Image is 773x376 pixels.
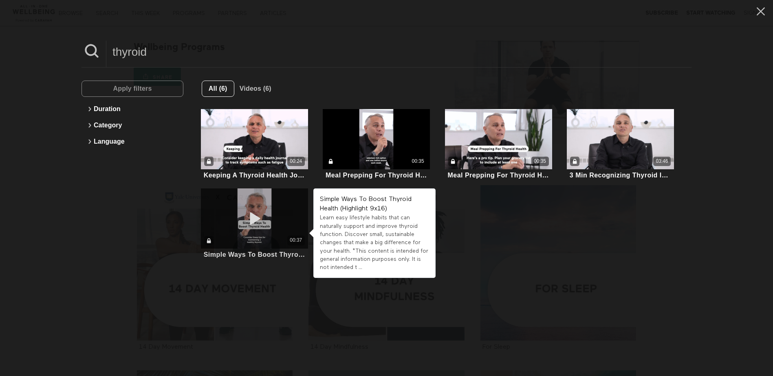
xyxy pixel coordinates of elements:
[204,251,306,258] div: Simple Ways To Boost Thyroid Health (Highlight 9x16)
[656,158,668,165] div: 03:46
[320,196,412,212] strong: Simple Ways To Boost Thyroid Health (Highlight 9x16)
[323,109,430,180] a: Meal Prepping For Thyroid Health (Highlight 9x16)00:35Meal Prepping For Thyroid Health (Highlight...
[234,81,277,97] button: Videos (6)
[290,237,302,244] div: 00:37
[204,171,306,179] div: Keeping A Thyroid Health Journal (Highlight)
[570,171,672,179] div: 3 Min Recognizing Thyroid Imbalance
[201,109,308,180] a: Keeping A Thyroid Health Journal (Highlight)00:24Keeping A Thyroid Health Journal (Highlight)
[534,158,546,165] div: 00:35
[290,158,302,165] div: 00:24
[202,81,234,97] button: All (6)
[326,171,427,179] div: Meal Prepping For Thyroid Health (Highlight 9x16)
[106,41,692,63] input: Search
[445,109,552,180] a: Meal Prepping For Thyroid Health (Highlight)00:35Meal Prepping For Thyroid Health (Highlight)
[86,101,179,117] button: Duration
[209,85,227,92] span: All (6)
[86,133,179,150] button: Language
[320,214,429,271] div: Learn easy lifestyle habits that can naturally support and improve thyroid function. Discover sma...
[86,117,179,133] button: Category
[567,109,674,180] a: 3 Min Recognizing Thyroid Imbalance03:463 Min Recognizing Thyroid Imbalance
[240,85,271,92] span: Videos (6)
[447,171,549,179] div: Meal Prepping For Thyroid Health (Highlight)
[201,188,308,260] a: Simple Ways To Boost Thyroid Health (Highlight 9x16)00:37Simple Ways To Boost Thyroid Health (Hig...
[412,158,424,165] div: 00:35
